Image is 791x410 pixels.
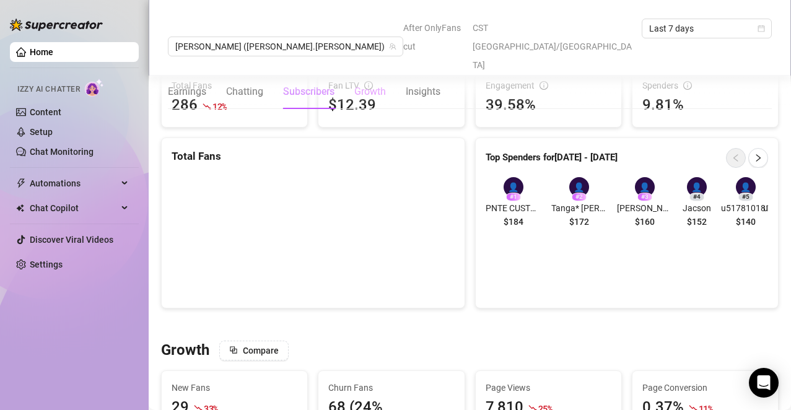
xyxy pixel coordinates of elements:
img: logo-BBDzfeDw.svg [10,19,103,31]
div: # 2 [572,193,587,201]
span: After OnlyFans cut [403,19,465,56]
span: block [229,346,238,354]
div: Insights [406,84,440,99]
a: Setup [30,127,53,137]
div: 👤 [736,177,756,197]
div: 👤 [569,177,589,197]
img: AI Chatter [85,79,104,97]
div: Growth [354,84,386,99]
a: Content [30,107,61,117]
span: Page Views [486,381,611,395]
div: Open Intercom Messenger [749,368,779,398]
div: # 3 [637,193,652,201]
div: 👤 [504,177,523,197]
span: CST [GEOGRAPHIC_DATA]/[GEOGRAPHIC_DATA] [473,19,634,74]
a: Home [30,47,53,57]
div: Chatting [226,84,263,99]
span: Page Conversion [642,381,768,395]
span: Daniela (daniela.bebeshita) [175,37,396,56]
span: Compare [243,346,279,355]
span: New Fans [172,381,297,395]
h3: Growth [161,341,209,360]
span: Tanga* [PERSON_NAME] CDMX 24 [551,201,607,215]
span: $160 [635,215,655,229]
span: Churn Fans [328,381,454,395]
span: [PERSON_NAME] [617,201,673,215]
span: u517810181 [721,201,771,215]
span: Izzy AI Chatter [17,84,80,95]
div: Subscribers [283,84,334,99]
div: # 5 [738,193,753,201]
div: Earnings [168,84,206,99]
div: Total Fans [172,148,455,165]
span: PNTE CUSTOM 💖[PERSON_NAME] CDMX [486,201,541,215]
a: Discover Viral Videos [30,235,113,245]
a: Chat Monitoring [30,147,94,157]
span: $152 [687,215,707,229]
span: $172 [569,215,589,229]
span: $184 [504,215,523,229]
div: # 4 [689,193,704,201]
span: calendar [758,25,765,32]
span: Jacson [683,201,711,215]
span: thunderbolt [16,178,26,188]
button: Compare [219,341,289,360]
span: team [389,43,396,50]
a: Settings [30,260,63,269]
div: 👤 [687,177,707,197]
article: Top Spenders for [DATE] - [DATE] [486,150,618,165]
div: 👤 [635,177,655,197]
img: Chat Copilot [16,204,24,212]
span: Automations [30,173,118,193]
span: right [754,154,763,162]
span: Chat Copilot [30,198,118,218]
div: # 1 [506,193,521,201]
span: $140 [736,215,756,229]
span: Last 7 days [649,19,764,38]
